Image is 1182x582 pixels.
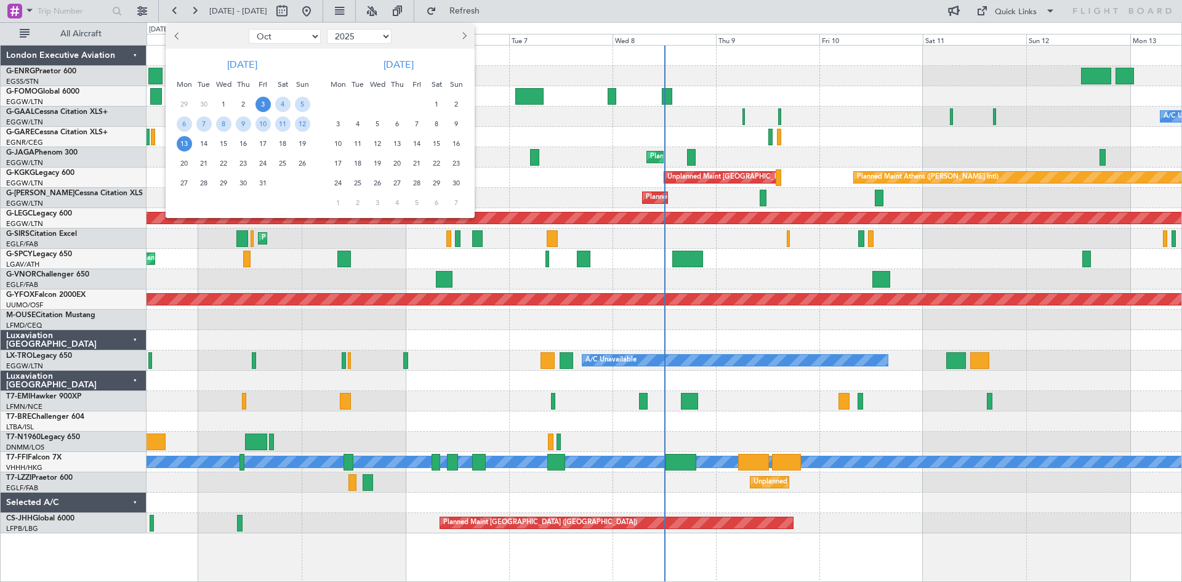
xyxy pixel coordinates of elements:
[368,114,387,134] div: 5-11-2025
[328,193,348,212] div: 1-12-2025
[427,173,446,193] div: 29-11-2025
[350,156,366,171] span: 18
[407,193,427,212] div: 5-12-2025
[387,153,407,173] div: 20-11-2025
[331,195,346,211] span: 1
[390,156,405,171] span: 20
[407,153,427,173] div: 21-11-2025
[295,97,310,112] span: 5
[350,176,366,191] span: 25
[196,176,212,191] span: 28
[446,153,466,173] div: 23-11-2025
[331,176,346,191] span: 24
[446,114,466,134] div: 9-11-2025
[292,153,312,173] div: 26-10-2025
[387,193,407,212] div: 4-12-2025
[216,136,231,152] span: 15
[328,75,348,94] div: Mon
[275,116,291,132] span: 11
[407,134,427,153] div: 14-11-2025
[249,29,321,44] select: Select month
[409,176,425,191] span: 28
[275,136,291,152] span: 18
[236,116,251,132] span: 9
[368,75,387,94] div: Wed
[449,195,464,211] span: 7
[194,173,214,193] div: 28-10-2025
[255,176,271,191] span: 31
[253,114,273,134] div: 10-10-2025
[196,97,212,112] span: 30
[409,136,425,152] span: 14
[370,136,385,152] span: 12
[273,134,292,153] div: 18-10-2025
[177,97,192,112] span: 29
[174,173,194,193] div: 27-10-2025
[273,114,292,134] div: 11-10-2025
[233,134,253,153] div: 16-10-2025
[429,176,444,191] span: 29
[350,195,366,211] span: 2
[457,26,470,46] button: Next month
[368,173,387,193] div: 26-11-2025
[214,134,233,153] div: 15-10-2025
[390,176,405,191] span: 27
[174,75,194,94] div: Mon
[253,75,273,94] div: Fri
[253,153,273,173] div: 24-10-2025
[387,134,407,153] div: 13-11-2025
[194,134,214,153] div: 14-10-2025
[273,153,292,173] div: 25-10-2025
[350,116,366,132] span: 4
[427,114,446,134] div: 8-11-2025
[427,193,446,212] div: 6-12-2025
[446,134,466,153] div: 16-11-2025
[328,114,348,134] div: 3-11-2025
[233,153,253,173] div: 23-10-2025
[174,114,194,134] div: 6-10-2025
[233,114,253,134] div: 9-10-2025
[292,134,312,153] div: 19-10-2025
[177,176,192,191] span: 27
[236,156,251,171] span: 23
[446,173,466,193] div: 30-11-2025
[446,75,466,94] div: Sun
[292,114,312,134] div: 12-10-2025
[429,156,444,171] span: 22
[295,156,310,171] span: 26
[253,173,273,193] div: 31-10-2025
[253,134,273,153] div: 17-10-2025
[449,156,464,171] span: 23
[348,134,368,153] div: 11-11-2025
[446,193,466,212] div: 7-12-2025
[275,156,291,171] span: 25
[255,97,271,112] span: 3
[409,116,425,132] span: 7
[216,156,231,171] span: 22
[328,153,348,173] div: 17-11-2025
[327,29,392,44] select: Select year
[214,173,233,193] div: 29-10-2025
[348,114,368,134] div: 4-11-2025
[328,173,348,193] div: 24-11-2025
[233,94,253,114] div: 2-10-2025
[370,156,385,171] span: 19
[390,116,405,132] span: 6
[174,153,194,173] div: 20-10-2025
[390,195,405,211] span: 4
[390,136,405,152] span: 13
[177,156,192,171] span: 20
[292,75,312,94] div: Sun
[214,153,233,173] div: 22-10-2025
[331,136,346,152] span: 10
[177,136,192,152] span: 13
[214,114,233,134] div: 8-10-2025
[429,136,444,152] span: 15
[214,75,233,94] div: Wed
[273,75,292,94] div: Sat
[449,97,464,112] span: 2
[196,116,212,132] span: 7
[236,136,251,152] span: 16
[171,26,184,46] button: Previous month
[214,94,233,114] div: 1-10-2025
